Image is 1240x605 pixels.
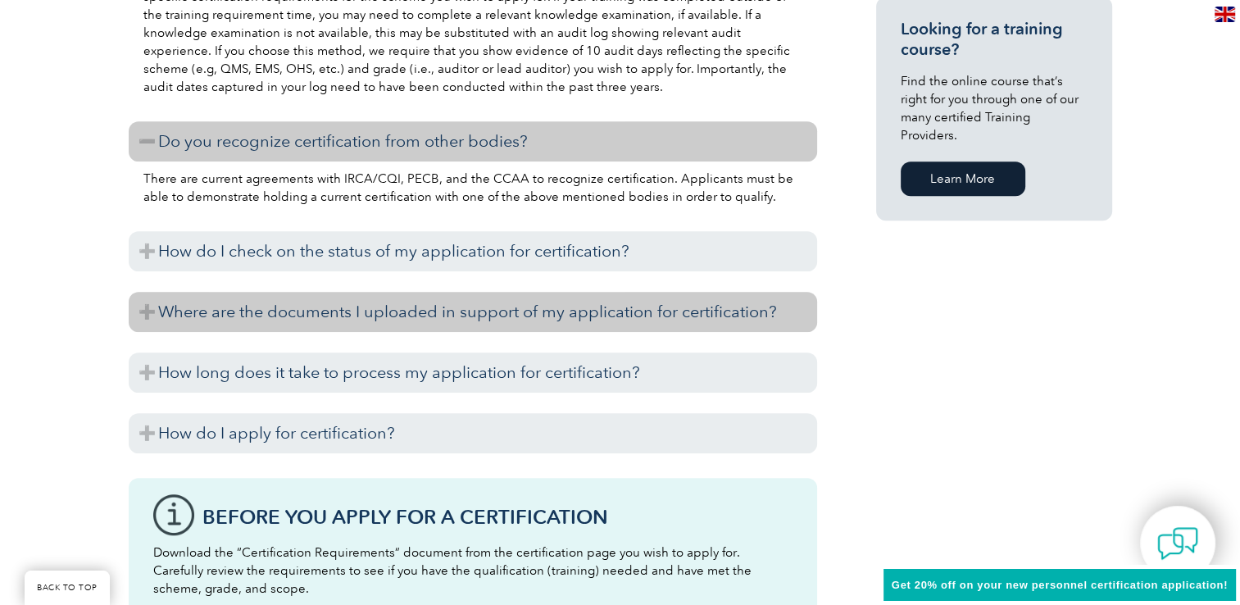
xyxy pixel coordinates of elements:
[901,161,1025,196] a: Learn More
[129,292,817,332] h3: Where are the documents I uploaded in support of my application for certification?
[153,544,793,598] p: Download the “Certification Requirements” document from the certification page you wish to apply ...
[892,579,1228,591] span: Get 20% off on your new personnel certification application!
[901,19,1088,60] h3: Looking for a training course?
[1157,523,1198,564] img: contact-chat.png
[129,231,817,271] h3: How do I check on the status of my application for certification?
[1215,7,1235,22] img: en
[129,413,817,453] h3: How do I apply for certification?
[901,72,1088,144] p: Find the online course that’s right for you through one of our many certified Training Providers.
[129,121,817,161] h3: Do you recognize certification from other bodies?
[25,571,110,605] a: BACK TO TOP
[202,507,793,527] h3: Before You Apply For a Certification
[143,170,802,206] p: There are current agreements with IRCA/CQI, PECB, and the CCAA to recognize certification. Applic...
[129,353,817,393] h3: How long does it take to process my application for certification?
